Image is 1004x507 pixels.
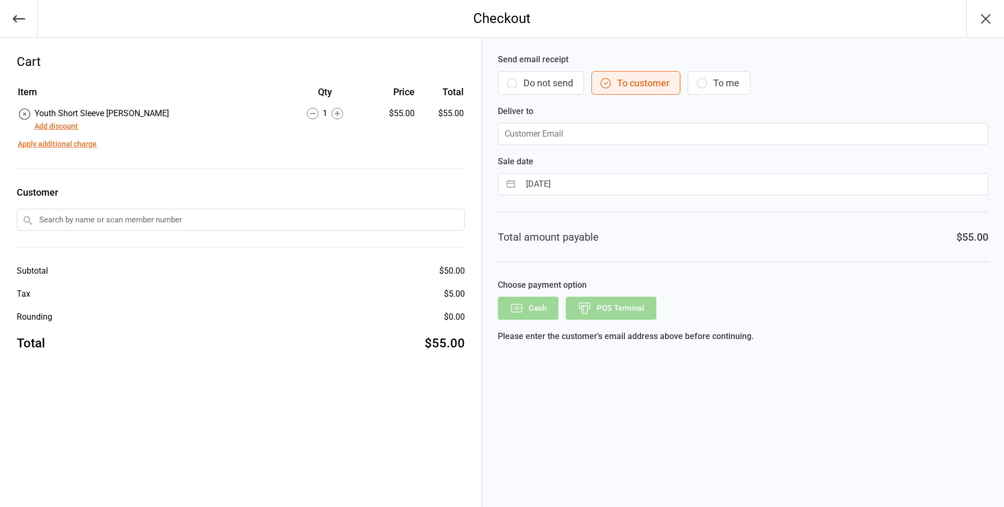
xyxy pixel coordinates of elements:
div: Please enter the customer's email address above before continuing. [498,330,988,343]
div: $55.00 [367,107,414,120]
div: Tax [17,288,30,300]
div: Total amount payable [498,229,599,245]
div: $0.00 [444,311,465,323]
div: $5.00 [444,288,465,300]
label: Send email receipt [498,53,988,66]
button: Do not send [498,71,584,95]
input: Customer Email [498,123,988,145]
div: $55.00 [956,229,988,245]
label: Sale date [498,155,988,168]
button: Apply additional charge [18,139,97,150]
div: Cart [17,52,465,71]
div: Rounding [17,311,52,323]
td: $55.00 [419,107,464,132]
th: Total [419,85,464,106]
button: To me [688,71,750,95]
span: Youth Short Sleeve [PERSON_NAME] [35,108,169,118]
div: 1 [284,107,367,120]
input: Search by name or scan member number [17,209,465,231]
th: Item [18,85,283,106]
div: Subtotal [17,265,48,277]
label: Customer [17,185,465,199]
button: To customer [591,71,680,95]
div: $50.00 [439,265,465,277]
label: Deliver to [498,105,988,118]
div: Price [367,85,414,99]
label: Choose payment option [498,279,988,291]
div: Total [17,334,45,353]
th: Qty [284,85,367,106]
div: $55.00 [425,334,465,353]
button: Add discount [35,121,78,132]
